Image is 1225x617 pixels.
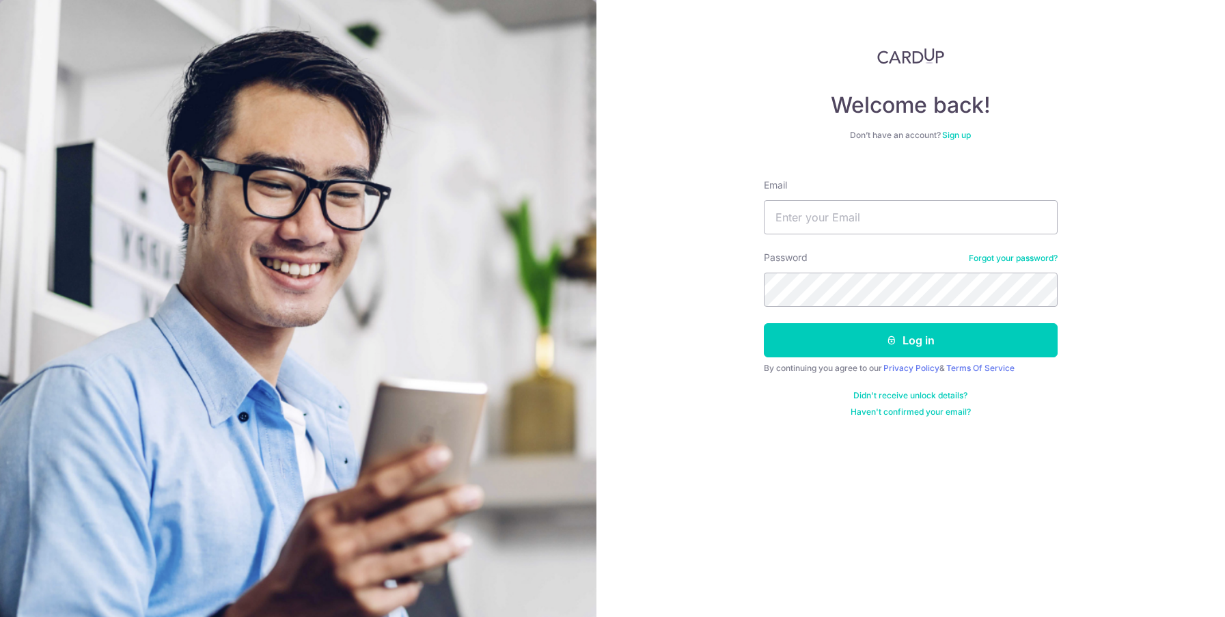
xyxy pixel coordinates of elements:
[764,130,1058,141] div: Don’t have an account?
[764,251,808,264] label: Password
[853,390,967,401] a: Didn't receive unlock details?
[764,200,1058,234] input: Enter your Email
[946,363,1015,373] a: Terms Of Service
[877,48,944,64] img: CardUp Logo
[764,178,787,192] label: Email
[764,323,1058,357] button: Log in
[969,253,1058,264] a: Forgot your password?
[942,130,971,140] a: Sign up
[851,407,971,417] a: Haven't confirmed your email?
[764,92,1058,119] h4: Welcome back!
[764,363,1058,374] div: By continuing you agree to our &
[883,363,939,373] a: Privacy Policy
